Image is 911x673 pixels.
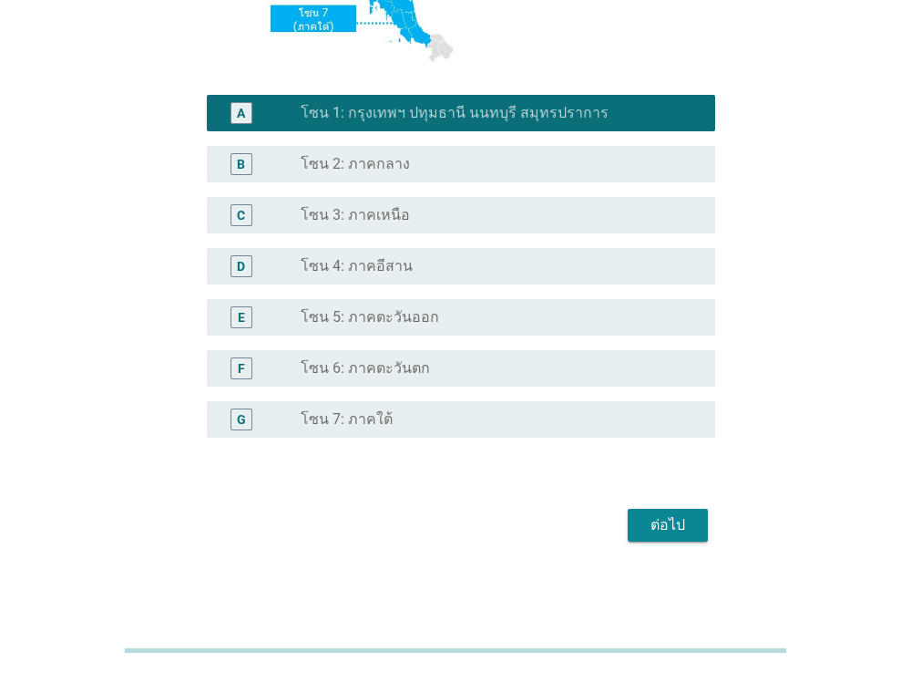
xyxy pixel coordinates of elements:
label: โซน 3: ภาคเหนือ [301,206,410,224]
label: โซน 5: ภาคตะวันออก [301,308,439,326]
div: B [237,155,245,174]
div: C [237,206,245,225]
div: G [237,410,246,430]
div: ต่อไป [642,514,693,536]
button: ต่อไป [628,509,708,542]
div: A [237,104,245,123]
div: F [238,359,245,378]
label: โซน 1: กรุงเทพฯ ปทุมธานี นนทบุรี สมุทรปราการ [301,104,609,122]
div: D [237,257,245,276]
label: โซน 6: ภาคตะวันตก [301,359,430,378]
label: โซน 7: ภาคใต้ [301,410,393,429]
div: E [238,308,245,327]
label: โซน 4: ภาคอีสาน [301,257,413,275]
label: โซน 2: ภาคกลาง [301,155,410,173]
